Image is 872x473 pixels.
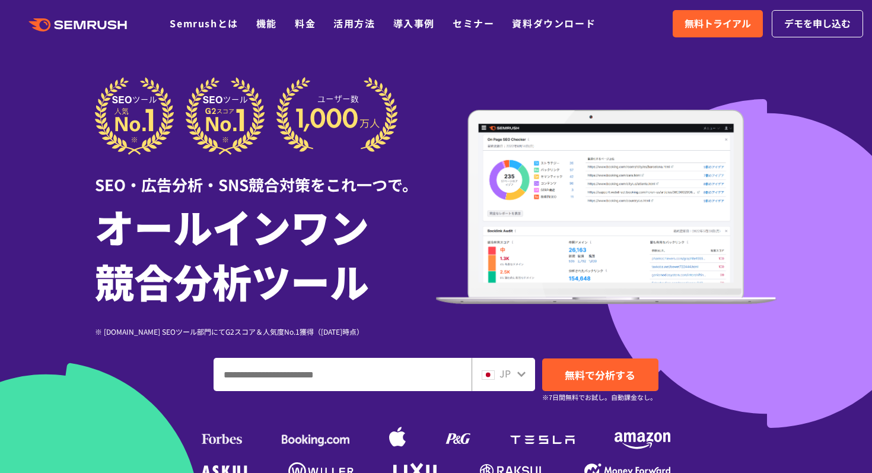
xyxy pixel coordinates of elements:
[565,367,635,382] span: 無料で分析する
[95,199,436,308] h1: オールインワン 競合分析ツール
[673,10,763,37] a: 無料トライアル
[542,392,657,403] small: ※7日間無料でお試し。自動課金なし。
[214,358,471,391] input: ドメイン、キーワードまたはURLを入力してください
[95,326,436,337] div: ※ [DOMAIN_NAME] SEOツール部門にてG2スコア＆人気度No.1獲得（[DATE]時点）
[393,16,435,30] a: 導入事例
[295,16,316,30] a: 料金
[542,358,658,391] a: 無料で分析する
[685,16,751,31] span: 無料トライアル
[784,16,851,31] span: デモを申し込む
[453,16,494,30] a: セミナー
[170,16,238,30] a: Semrushとは
[95,155,436,196] div: SEO・広告分析・SNS競合対策をこれ一つで。
[256,16,277,30] a: 機能
[499,366,511,380] span: JP
[772,10,863,37] a: デモを申し込む
[333,16,375,30] a: 活用方法
[512,16,596,30] a: 資料ダウンロード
